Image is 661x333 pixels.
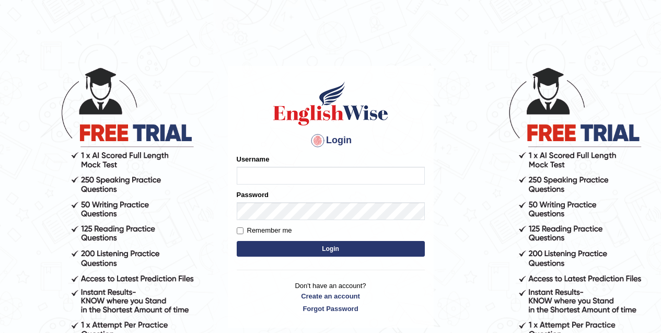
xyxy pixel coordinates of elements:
[237,190,269,200] label: Password
[237,225,292,236] label: Remember me
[237,154,270,164] label: Username
[271,80,390,127] img: Logo of English Wise sign in for intelligent practice with AI
[237,304,425,314] a: Forgot Password
[237,291,425,301] a: Create an account
[237,241,425,257] button: Login
[237,281,425,313] p: Don't have an account?
[237,132,425,149] h4: Login
[237,227,243,234] input: Remember me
